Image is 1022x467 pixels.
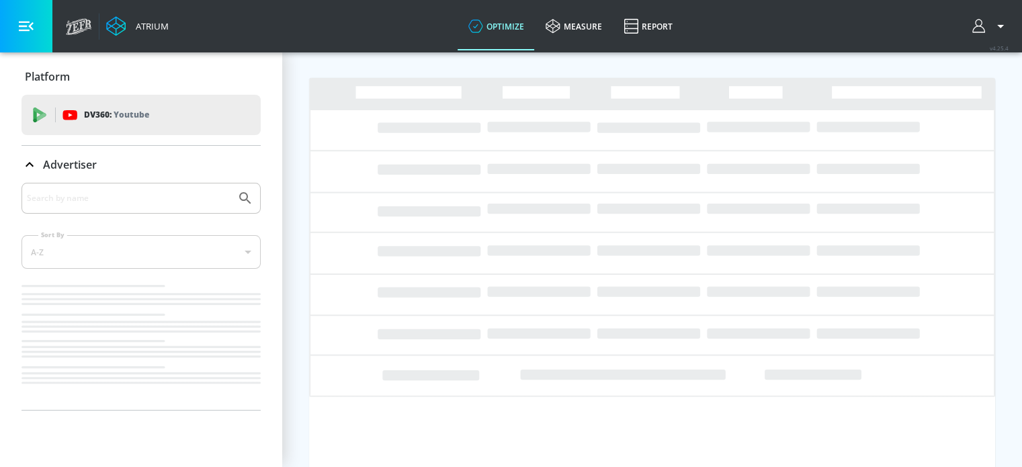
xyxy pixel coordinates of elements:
span: v 4.25.4 [990,44,1009,52]
a: optimize [458,2,535,50]
p: Youtube [114,108,149,122]
div: Advertiser [22,146,261,183]
div: A-Z [22,235,261,269]
div: Atrium [130,20,169,32]
a: Atrium [106,16,169,36]
input: Search by name [27,189,230,207]
a: measure [535,2,613,50]
p: Platform [25,69,70,84]
div: Platform [22,58,261,95]
p: DV360: [84,108,149,122]
nav: list of Advertiser [22,280,261,410]
label: Sort By [38,230,67,239]
p: Advertiser [43,157,97,172]
a: Report [613,2,683,50]
div: Advertiser [22,183,261,410]
div: DV360: Youtube [22,95,261,135]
